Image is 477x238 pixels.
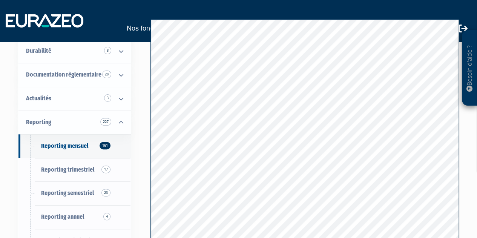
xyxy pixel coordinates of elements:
img: tab_keywords_by_traffic_grey.svg [86,44,92,50]
img: 1732889491-logotype_eurazeo_blanc_rvb.png [6,14,83,28]
div: Domaine: [DOMAIN_NAME] [20,20,85,26]
span: Reporting trimestriel [41,166,94,173]
a: Reporting 227 [18,111,131,134]
span: Documentation règlementaire [26,71,101,78]
a: Reporting semestriel23 [18,181,131,205]
span: Reporting [26,118,51,126]
a: Documentation règlementaire 28 [18,63,131,87]
img: website_grey.svg [12,20,18,26]
div: Domaine [39,45,58,49]
span: Reporting mensuel [41,142,88,149]
a: Durabilité 8 [18,39,131,63]
div: v 4.0.25 [21,12,37,18]
span: Reporting annuel [41,213,84,220]
span: 23 [101,189,110,197]
img: logo_orange.svg [12,12,18,18]
span: 227 [100,118,111,126]
a: Reporting trimestriel17 [18,158,131,182]
a: Actualités 3 [18,87,131,111]
a: Nos fonds [127,23,157,34]
img: tab_domain_overview_orange.svg [31,44,37,50]
span: 4 [103,213,110,220]
span: 3 [104,94,111,102]
span: Reporting semestriel [41,189,94,197]
span: Durabilité [26,47,51,54]
span: 28 [102,71,111,78]
div: Mots-clés [94,45,115,49]
a: Reporting annuel4 [18,205,131,229]
span: 161 [100,142,110,149]
p: Besoin d'aide ? [465,34,474,102]
span: 17 [101,166,110,173]
a: Reporting mensuel161 [18,134,131,158]
span: 8 [104,47,111,54]
span: Actualités [26,95,51,102]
